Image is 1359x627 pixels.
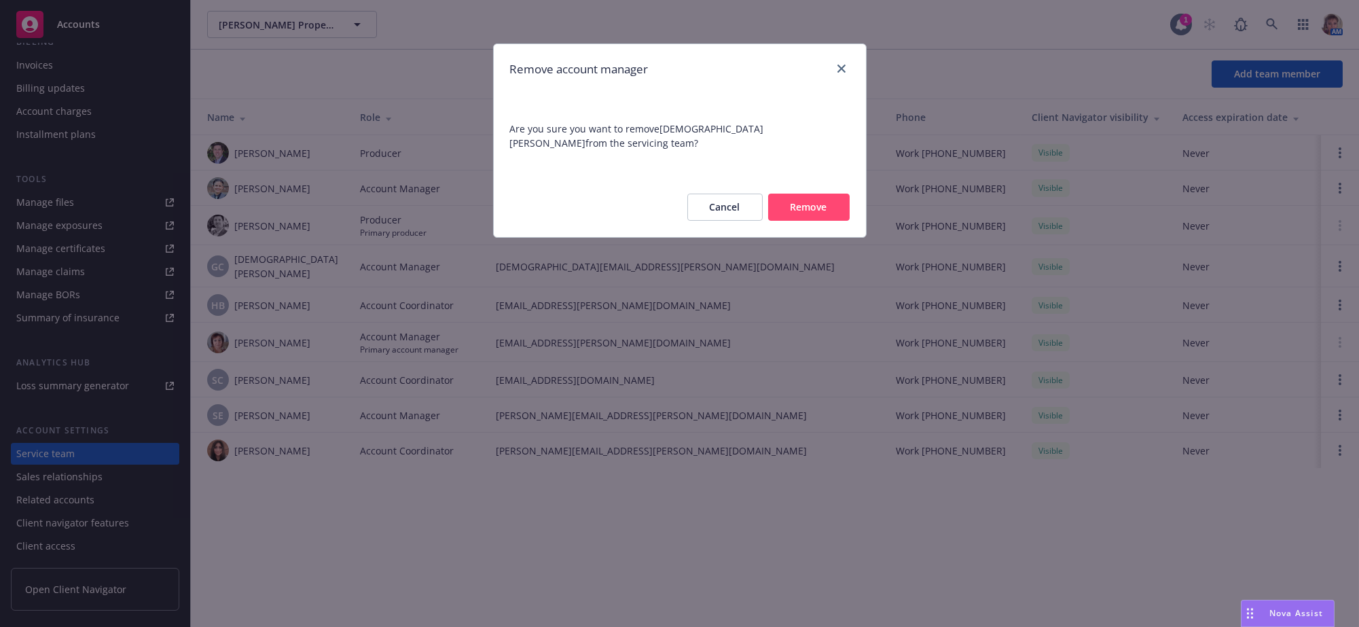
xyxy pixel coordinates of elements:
span: Are you sure you want to remove [DEMOGRAPHIC_DATA][PERSON_NAME] from the servicing team? [510,122,850,150]
h1: Remove account manager [510,60,649,78]
span: Nova Assist [1269,607,1323,619]
a: close [833,60,850,77]
button: Nova Assist [1241,600,1335,627]
button: Cancel [687,194,763,221]
div: Drag to move [1242,601,1258,626]
button: Remove [768,194,850,221]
